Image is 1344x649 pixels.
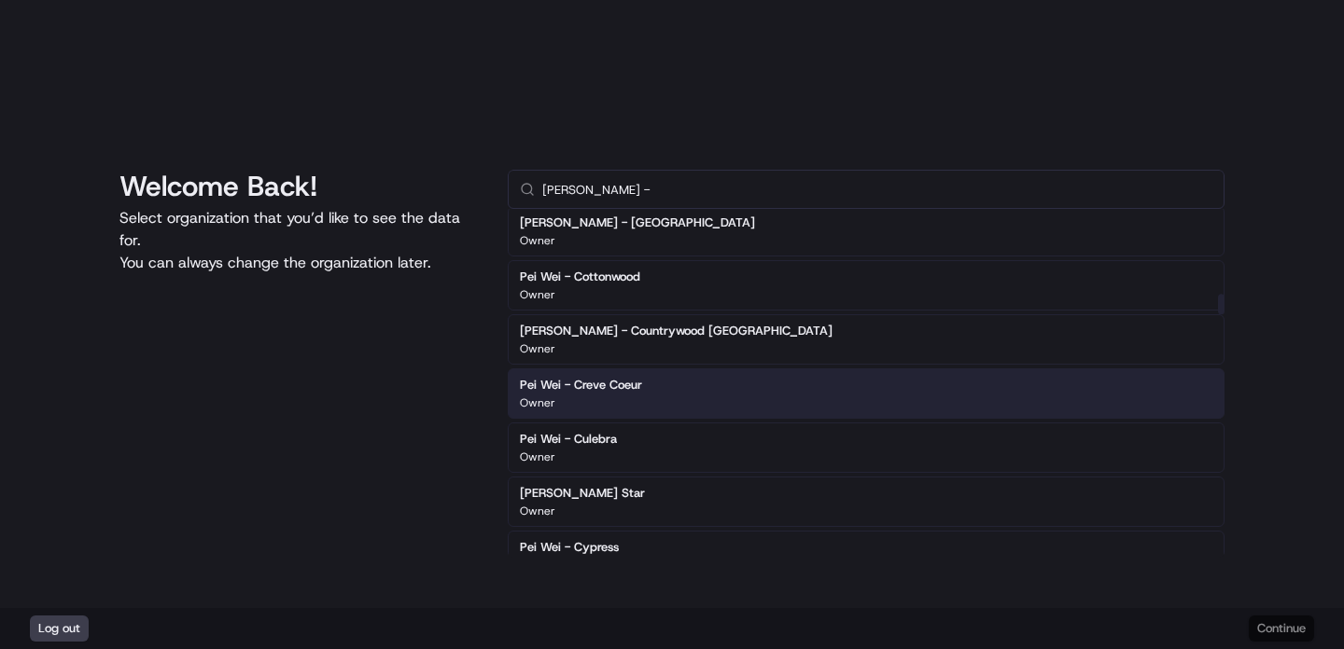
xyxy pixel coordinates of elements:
[520,323,833,339] h2: [PERSON_NAME] - Countrywood [GEOGRAPHIC_DATA]
[542,171,1212,208] input: Type to search...
[520,214,755,231] h2: [PERSON_NAME] - [GEOGRAPHIC_DATA]
[520,233,555,248] p: Owner
[520,287,555,302] p: Owner
[520,395,555,410] p: Owner
[119,170,478,203] h1: Welcome Back!
[520,341,555,356] p: Owner
[520,504,555,518] p: Owner
[520,431,617,448] h2: Pei Wei - Culebra
[119,207,478,274] p: Select organization that you’d like to see the data for. You can always change the organization l...
[30,615,89,642] button: Log out
[520,449,555,464] p: Owner
[520,269,640,285] h2: Pei Wei - Cottonwood
[520,539,619,556] h2: Pei Wei - Cypress
[520,485,645,502] h2: [PERSON_NAME] Star
[520,377,642,394] h2: Pei Wei - Creve Coeur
